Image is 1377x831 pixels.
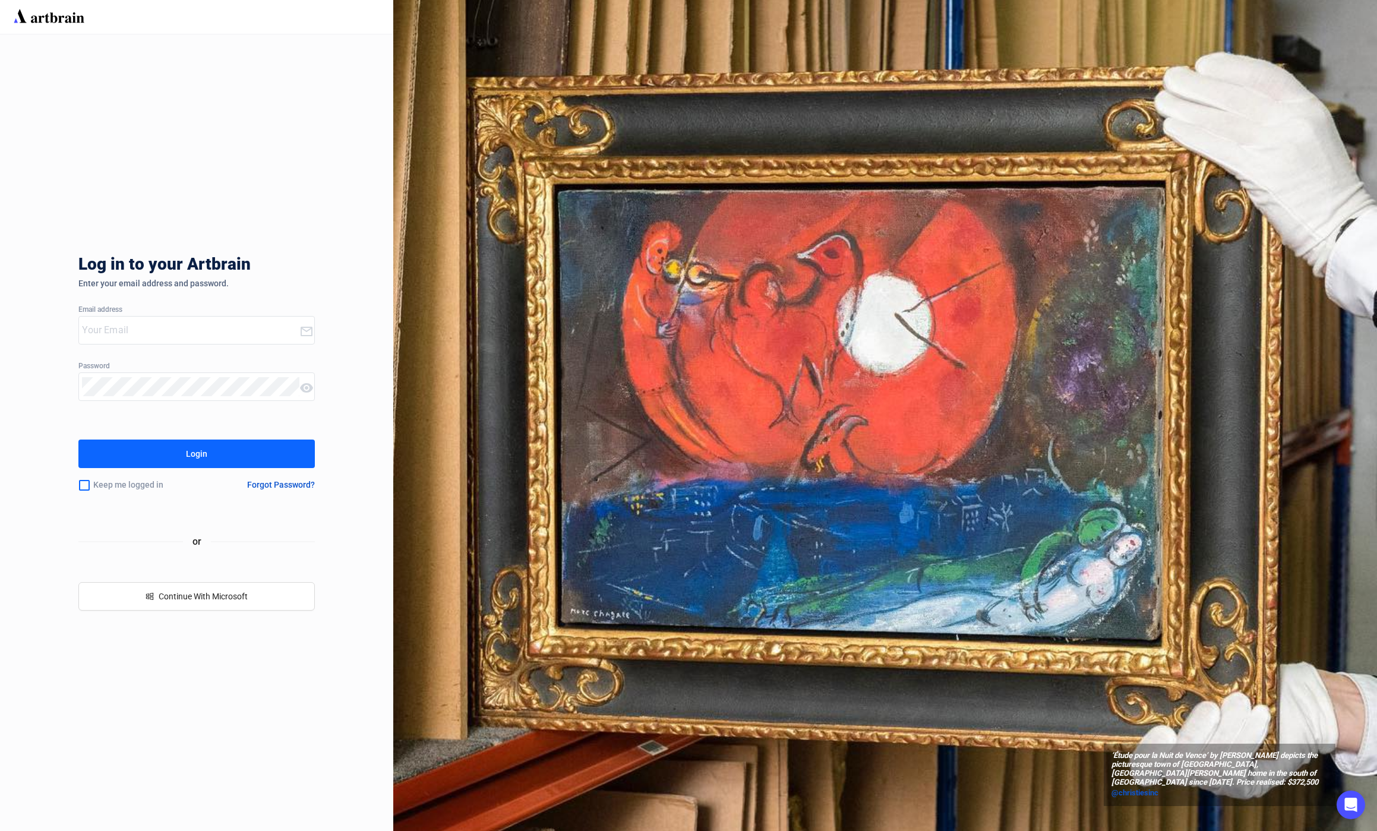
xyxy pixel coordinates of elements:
[82,321,299,340] input: Your Email
[1111,751,1328,787] span: ‘Étude pour la Nuit de Vence’ by [PERSON_NAME] depicts the picturesque town of [GEOGRAPHIC_DATA],...
[78,362,314,371] div: Password
[1111,787,1328,799] a: @christiesinc
[78,582,314,611] button: windowsContinue With Microsoft
[1337,791,1365,819] div: Open Intercom Messenger
[78,279,314,288] div: Enter your email address and password.
[78,473,209,498] div: Keep me logged in
[146,592,154,601] span: windows
[186,444,207,463] div: Login
[247,480,315,489] div: Forgot Password?
[78,255,435,279] div: Log in to your Artbrain
[1111,788,1158,797] span: @christiesinc
[159,592,248,601] span: Continue With Microsoft
[78,440,314,468] button: Login
[183,534,211,549] span: or
[78,306,314,314] div: Email address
